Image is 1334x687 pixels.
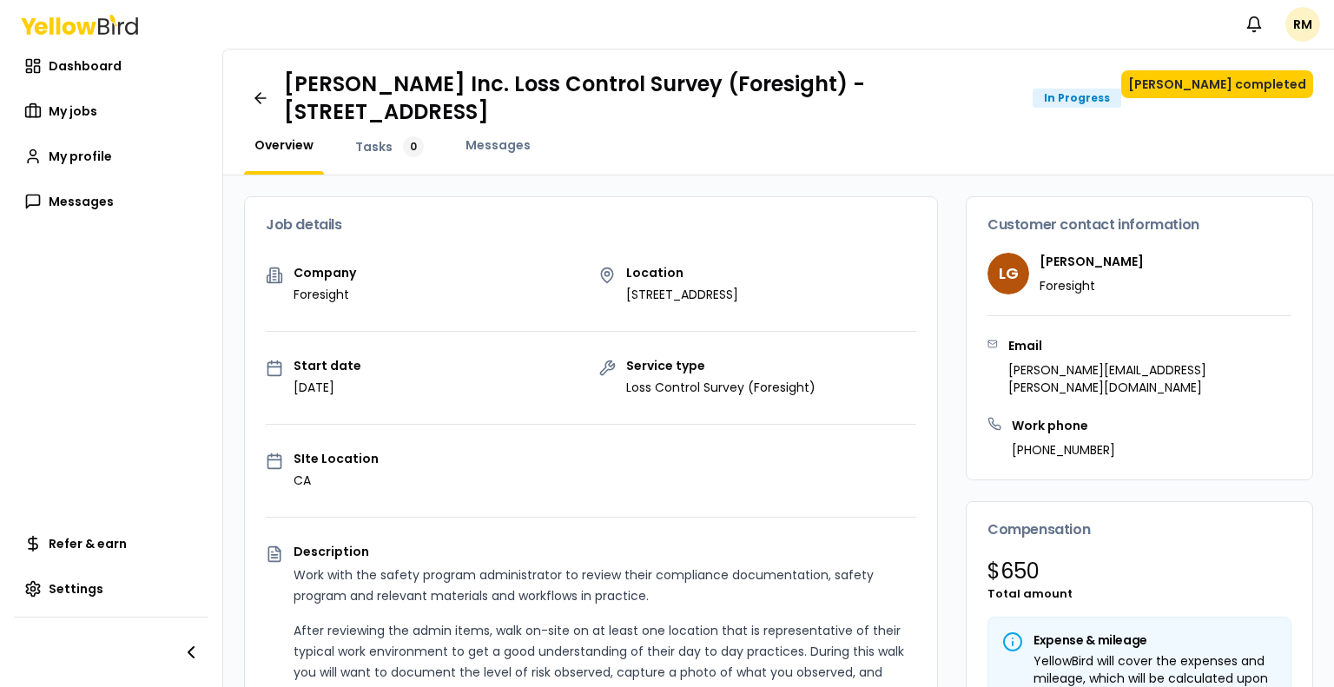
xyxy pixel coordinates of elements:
[294,565,916,606] p: Work with the safety program administrator to review their compliance documentation, safety progr...
[1121,70,1313,98] button: [PERSON_NAME] completed
[987,523,1291,537] h3: Compensation
[626,267,738,279] p: Location
[987,253,1029,294] span: LG
[14,571,208,606] a: Settings
[244,136,324,154] a: Overview
[49,102,97,120] span: My jobs
[1033,89,1121,108] div: In Progress
[987,585,1291,603] p: Total amount
[294,452,379,465] p: SIte Location
[466,136,531,154] span: Messages
[254,136,314,154] span: Overview
[294,379,361,396] p: [DATE]
[1040,277,1144,294] p: Foresight
[626,360,816,372] p: Service type
[14,526,208,561] a: Refer & earn
[403,136,424,157] div: 0
[49,148,112,165] span: My profile
[1285,7,1320,42] span: RM
[1012,417,1115,434] h3: Work phone
[1008,337,1291,354] h3: Email
[49,57,122,75] span: Dashboard
[49,535,127,552] span: Refer & earn
[49,193,114,210] span: Messages
[1040,253,1144,270] h4: [PERSON_NAME]
[1012,441,1115,459] p: [PHONE_NUMBER]
[455,136,541,154] a: Messages
[294,472,379,489] p: CA
[14,94,208,129] a: My jobs
[987,218,1291,232] h3: Customer contact information
[626,379,816,396] p: Loss Control Survey (Foresight)
[49,580,103,598] span: Settings
[1002,631,1277,649] h5: Expense & mileage
[14,49,208,83] a: Dashboard
[355,138,393,155] span: Tasks
[14,139,208,174] a: My profile
[626,286,738,303] p: [STREET_ADDRESS]
[294,360,361,372] p: Start date
[987,558,1291,585] p: $ 650
[294,545,916,558] p: Description
[345,136,434,157] a: Tasks0
[1008,361,1291,396] p: [PERSON_NAME][EMAIL_ADDRESS][PERSON_NAME][DOMAIN_NAME]
[294,286,356,303] p: Foresight
[294,267,356,279] p: Company
[266,218,916,232] h3: Job details
[284,70,1019,126] h1: [PERSON_NAME] Inc. Loss Control Survey (Foresight) - [STREET_ADDRESS]
[14,184,208,219] a: Messages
